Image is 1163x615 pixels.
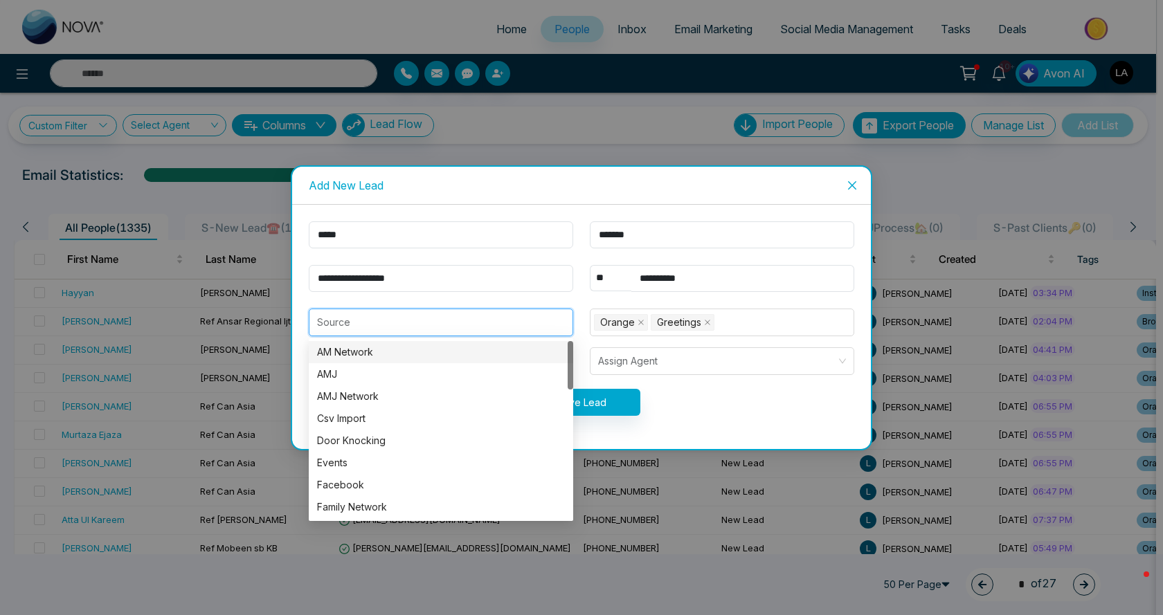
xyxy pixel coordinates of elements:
span: close [847,180,858,191]
span: Greetings [657,315,701,330]
span: Orange [600,315,635,330]
div: AM Network [317,345,565,360]
div: AMJ [309,363,573,385]
span: Orange [594,314,648,331]
div: Csv Import [309,407,573,430]
div: Door Knocking [317,433,565,448]
div: Csv Import [317,411,565,426]
div: Events [309,452,573,474]
div: AMJ Network [309,385,573,407]
div: Family Network [317,499,565,515]
button: Close [833,167,871,204]
span: close [638,319,644,326]
div: AM Network [309,341,573,363]
div: AMJ Network [317,389,565,404]
div: Add New Lead [309,178,854,193]
span: close [704,319,711,326]
div: AMJ [317,367,565,382]
div: Events [317,455,565,470]
div: Facebook [309,474,573,496]
iframe: Intercom live chat [1116,568,1149,601]
div: Door Knocking [309,430,573,452]
span: Greetings [651,314,714,331]
div: Facebook [317,477,565,493]
button: Save Lead [523,389,640,416]
div: Family Network [309,496,573,518]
